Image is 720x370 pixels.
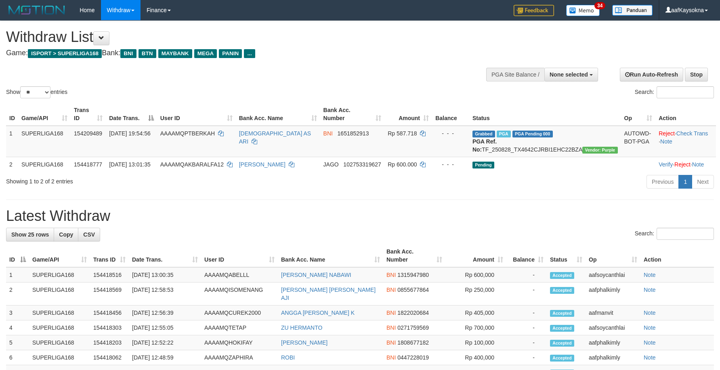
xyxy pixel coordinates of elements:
span: BTN [139,49,156,58]
div: Showing 1 to 2 of 2 entries [6,174,294,185]
th: Op: activate to sort column ascending [586,244,640,267]
td: [DATE] 12:58:53 [129,283,201,306]
td: SUPERLIGA168 [29,350,90,365]
td: 1 [6,126,18,157]
td: SUPERLIGA168 [29,335,90,350]
td: [DATE] 12:56:39 [129,306,201,320]
td: · · [655,126,716,157]
td: Rp 100,000 [445,335,506,350]
label: Search: [635,86,714,98]
img: MOTION_logo.png [6,4,67,16]
span: PGA Pending [512,131,553,137]
td: - [506,350,547,365]
span: Accepted [550,287,574,294]
th: Status [469,103,621,126]
span: Pending [472,162,494,168]
span: BNI [386,354,396,361]
span: Copy 0447228019 to clipboard [397,354,429,361]
th: Bank Acc. Number: activate to sort column ascending [320,103,385,126]
td: SUPERLIGA168 [29,306,90,320]
span: Accepted [550,355,574,362]
span: BNI [386,310,396,316]
span: Accepted [550,272,574,279]
span: Accepted [550,310,574,317]
td: SUPERLIGA168 [18,157,71,172]
span: 154418777 [74,161,102,168]
span: 154209489 [74,130,102,137]
a: Copy [54,228,78,241]
span: BNI [386,272,396,278]
span: Copy 0271759569 to clipboard [397,324,429,331]
a: Note [660,138,672,145]
img: panduan.png [612,5,653,16]
th: Amount: activate to sort column ascending [384,103,432,126]
td: 154418303 [90,320,129,335]
td: 154418062 [90,350,129,365]
td: 4 [6,320,29,335]
a: 1 [678,175,692,189]
td: [DATE] 12:48:59 [129,350,201,365]
td: AAAAMQCUREK2000 [201,306,278,320]
span: Copy [59,231,73,238]
span: MAYBANK [158,49,192,58]
label: Show entries [6,86,67,98]
span: Rp 587.718 [388,130,417,137]
span: PANIN [219,49,242,58]
a: Note [644,287,656,293]
td: AAAAMQHOKIFAY [201,335,278,350]
h1: Latest Withdraw [6,208,714,224]
span: [DATE] 13:01:35 [109,161,150,168]
span: BNI [323,130,333,137]
h1: Withdraw List [6,29,472,45]
td: - [506,283,547,306]
h4: Game: Bank: [6,49,472,57]
span: AAAAMQAKBARALFA12 [160,161,224,168]
span: JAGO [323,161,339,168]
th: Balance [432,103,469,126]
th: Bank Acc. Name: activate to sort column ascending [278,244,383,267]
td: 3 [6,306,29,320]
th: Amount: activate to sort column ascending [445,244,506,267]
a: Note [644,310,656,316]
td: AAAAMQISOMENANG [201,283,278,306]
td: 1 [6,267,29,283]
a: ANGGA [PERSON_NAME] K [281,310,355,316]
td: SUPERLIGA168 [29,320,90,335]
div: PGA Site Balance / [486,68,544,81]
a: Reject [659,130,675,137]
img: Button%20Memo.svg [566,5,600,16]
td: Rp 400,000 [445,350,506,365]
a: Note [644,324,656,331]
span: Copy 1808677182 to clipboard [397,339,429,346]
span: Marked by aafchhiseyha [497,131,511,137]
td: - [506,267,547,283]
a: Previous [647,175,679,189]
td: [DATE] 13:00:35 [129,267,201,283]
div: - - - [435,160,466,168]
td: aafmanvit [586,306,640,320]
span: Copy 1822020684 to clipboard [397,310,429,316]
th: Trans ID: activate to sort column ascending [90,244,129,267]
span: Copy 1315947980 to clipboard [397,272,429,278]
a: Reject [674,161,691,168]
span: BNI [386,324,396,331]
a: Note [644,272,656,278]
span: AAAAMQPTBERKAH [160,130,215,137]
span: Rp 600.000 [388,161,417,168]
td: Rp 250,000 [445,283,506,306]
td: AAAAMQZAPHIRA [201,350,278,365]
td: AUTOWD-BOT-PGA [621,126,656,157]
span: Copy 1651852913 to clipboard [338,130,369,137]
th: Status: activate to sort column ascending [547,244,586,267]
span: Grabbed [472,131,495,137]
span: Copy 102753319627 to clipboard [343,161,381,168]
input: Search: [657,86,714,98]
a: [PERSON_NAME] [239,161,285,168]
a: Check Trans [676,130,708,137]
td: SUPERLIGA168 [29,283,90,306]
td: AAAAMQTETAP [201,320,278,335]
th: Op: activate to sort column ascending [621,103,656,126]
span: BNI [386,339,396,346]
td: - [506,306,547,320]
span: Show 25 rows [11,231,49,238]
